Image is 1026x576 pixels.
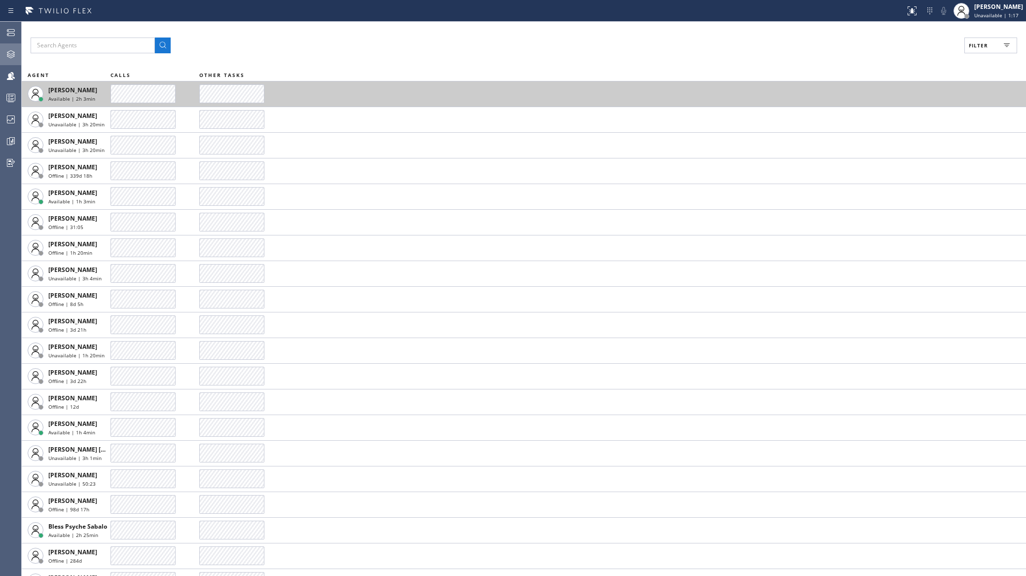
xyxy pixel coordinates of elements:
[48,403,79,410] span: Offline | 12d
[48,112,97,120] span: [PERSON_NAME]
[969,42,988,49] span: Filter
[964,38,1017,53] button: Filter
[48,429,95,436] span: Available | 1h 4min
[48,522,107,531] span: Bless Psyche Sabalo
[48,548,97,556] span: [PERSON_NAME]
[48,240,97,248] span: [PERSON_NAME]
[48,326,86,333] span: Offline | 3d 21h
[48,224,83,230] span: Offline | 31:05
[48,480,96,487] span: Unavailable | 50:23
[48,471,97,479] span: [PERSON_NAME]
[937,4,951,18] button: Mute
[48,86,97,94] span: [PERSON_NAME]
[48,214,97,223] span: [PERSON_NAME]
[48,352,105,359] span: Unavailable | 1h 20min
[48,121,105,128] span: Unavailable | 3h 20min
[48,291,97,300] span: [PERSON_NAME]
[28,72,49,78] span: AGENT
[48,343,97,351] span: [PERSON_NAME]
[974,12,1019,19] span: Unavailable | 1:17
[48,266,97,274] span: [PERSON_NAME]
[48,378,86,384] span: Offline | 3d 22h
[48,301,83,307] span: Offline | 8d 5h
[110,72,131,78] span: CALLS
[48,147,105,154] span: Unavailable | 3h 20min
[48,249,92,256] span: Offline | 1h 20min
[48,189,97,197] span: [PERSON_NAME]
[31,38,155,53] input: Search Agents
[199,72,245,78] span: OTHER TASKS
[48,497,97,505] span: [PERSON_NAME]
[48,557,82,564] span: Offline | 284d
[48,163,97,171] span: [PERSON_NAME]
[974,2,1023,11] div: [PERSON_NAME]
[48,445,147,454] span: [PERSON_NAME] [PERSON_NAME]
[48,317,97,325] span: [PERSON_NAME]
[48,532,98,538] span: Available | 2h 25min
[48,368,97,377] span: [PERSON_NAME]
[48,137,97,146] span: [PERSON_NAME]
[48,275,102,282] span: Unavailable | 3h 4min
[48,198,95,205] span: Available | 1h 3min
[48,455,102,461] span: Unavailable | 3h 1min
[48,394,97,402] span: [PERSON_NAME]
[48,420,97,428] span: [PERSON_NAME]
[48,172,92,179] span: Offline | 339d 18h
[48,95,95,102] span: Available | 2h 3min
[48,506,89,513] span: Offline | 98d 17h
